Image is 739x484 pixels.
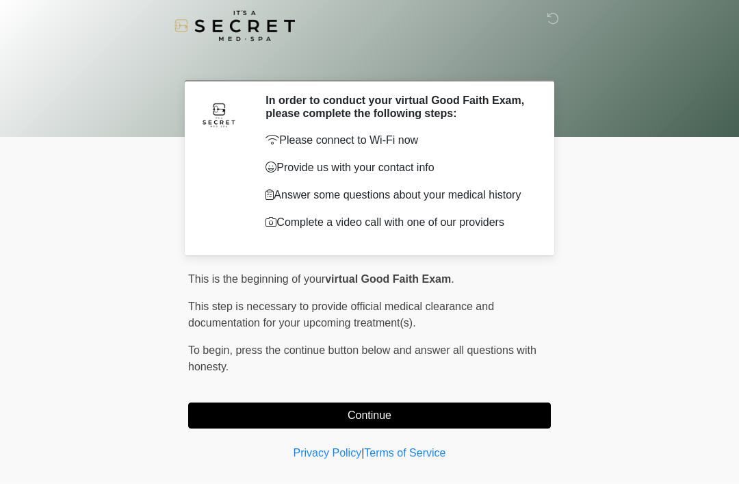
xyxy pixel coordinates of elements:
[174,10,295,41] img: It's A Secret Med Spa Logo
[265,132,530,149] p: Please connect to Wi-Fi now
[294,447,362,459] a: Privacy Policy
[451,273,454,285] span: .
[188,344,536,372] span: press the continue button below and answer all questions with honesty.
[265,160,530,176] p: Provide us with your contact info
[265,187,530,203] p: Answer some questions about your medical history
[325,273,451,285] strong: virtual Good Faith Exam
[188,301,494,329] span: This step is necessary to provide official medical clearance and documentation for your upcoming ...
[364,447,445,459] a: Terms of Service
[265,214,530,231] p: Complete a video call with one of our providers
[188,403,551,429] button: Continue
[198,94,239,135] img: Agent Avatar
[178,49,561,75] h1: ‎ ‎
[265,94,530,120] h2: In order to conduct your virtual Good Faith Exam, please complete the following steps:
[361,447,364,459] a: |
[188,344,235,356] span: To begin,
[188,273,325,285] span: This is the beginning of your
